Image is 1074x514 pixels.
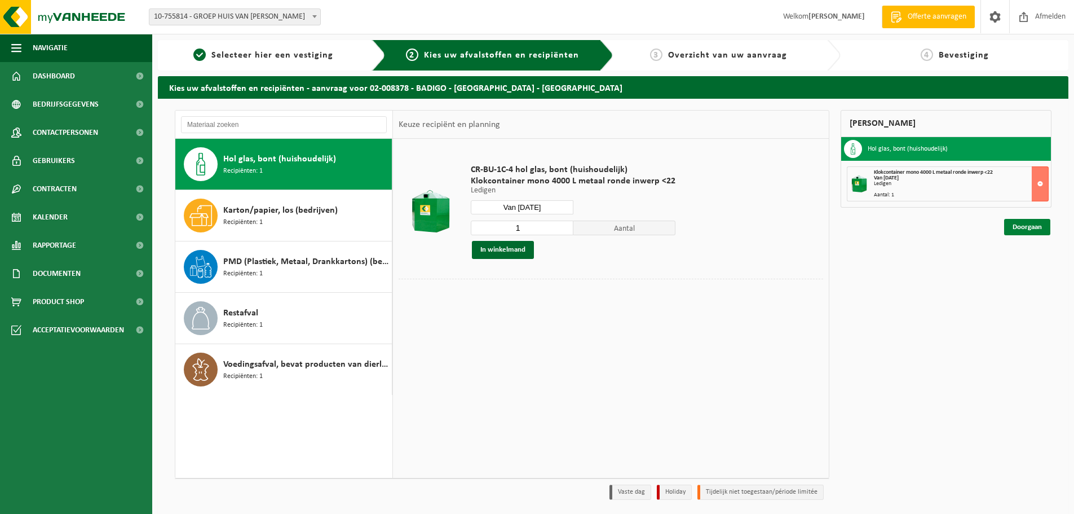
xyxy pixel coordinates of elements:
span: Restafval [223,306,258,320]
span: Recipiënten: 1 [223,320,263,331]
p: Ledigen [471,187,675,195]
button: PMD (Plastiek, Metaal, Drankkartons) (bedrijven) Recipiënten: 1 [175,241,392,293]
span: PMD (Plastiek, Metaal, Drankkartons) (bedrijven) [223,255,389,269]
span: Klokcontainer mono 4000 L metaal ronde inwerp <22 [874,169,993,175]
span: 2 [406,49,418,61]
span: Recipiënten: 1 [223,166,263,177]
button: In winkelmand [472,241,534,259]
strong: [PERSON_NAME] [808,12,865,21]
button: Voedingsafval, bevat producten van dierlijke oorsprong, onverpakt, categorie 3 Recipiënten: 1 [175,344,392,395]
span: Dashboard [33,62,75,90]
span: Karton/papier, los (bedrijven) [223,204,338,217]
div: [PERSON_NAME] [841,110,1051,137]
span: Documenten [33,260,81,288]
span: Bevestiging [939,51,989,60]
button: Restafval Recipiënten: 1 [175,293,392,344]
a: Offerte aanvragen [882,6,975,28]
span: Acceptatievoorwaarden [33,316,124,344]
li: Holiday [657,485,692,500]
span: Hol glas, bont (huishoudelijk) [223,152,336,166]
li: Tijdelijk niet toegestaan/période limitée [697,485,824,500]
a: 1Selecteer hier een vestiging [163,49,363,62]
span: 10-755814 - GROEP HUIS VAN WONTERGHEM [149,9,320,25]
div: Aantal: 1 [874,192,1048,198]
span: Navigatie [33,34,68,62]
span: Kalender [33,203,68,231]
span: 4 [921,49,933,61]
span: Voedingsafval, bevat producten van dierlijke oorsprong, onverpakt, categorie 3 [223,358,389,371]
div: Keuze recipiënt en planning [393,111,506,139]
input: Selecteer datum [471,200,573,214]
span: Product Shop [33,288,84,316]
span: Aantal [573,221,676,235]
span: Selecteer hier een vestiging [211,51,333,60]
span: Overzicht van uw aanvraag [668,51,787,60]
span: Gebruikers [33,147,75,175]
span: Klokcontainer mono 4000 L metaal ronde inwerp <22 [471,175,675,187]
h3: Hol glas, bont (huishoudelijk) [868,140,948,158]
span: 3 [650,49,662,61]
span: Recipiënten: 1 [223,217,263,228]
span: 1 [193,49,206,61]
div: Ledigen [874,181,1048,187]
span: Recipiënten: 1 [223,371,263,382]
button: Hol glas, bont (huishoudelijk) Recipiënten: 1 [175,139,392,190]
input: Materiaal zoeken [181,116,387,133]
span: CR-BU-1C-4 hol glas, bont (huishoudelijk) [471,164,675,175]
span: Recipiënten: 1 [223,269,263,279]
h2: Kies uw afvalstoffen en recipiënten - aanvraag voor 02-008378 - BADIGO - [GEOGRAPHIC_DATA] - [GEO... [158,76,1068,98]
span: Offerte aanvragen [905,11,969,23]
span: Rapportage [33,231,76,260]
span: Contactpersonen [33,118,98,147]
span: Kies uw afvalstoffen en recipiënten [424,51,579,60]
a: Doorgaan [1004,219,1050,235]
span: Contracten [33,175,77,203]
li: Vaste dag [609,485,651,500]
span: 10-755814 - GROEP HUIS VAN WONTERGHEM [149,8,321,25]
strong: Van [DATE] [874,175,899,181]
button: Karton/papier, los (bedrijven) Recipiënten: 1 [175,190,392,241]
span: Bedrijfsgegevens [33,90,99,118]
